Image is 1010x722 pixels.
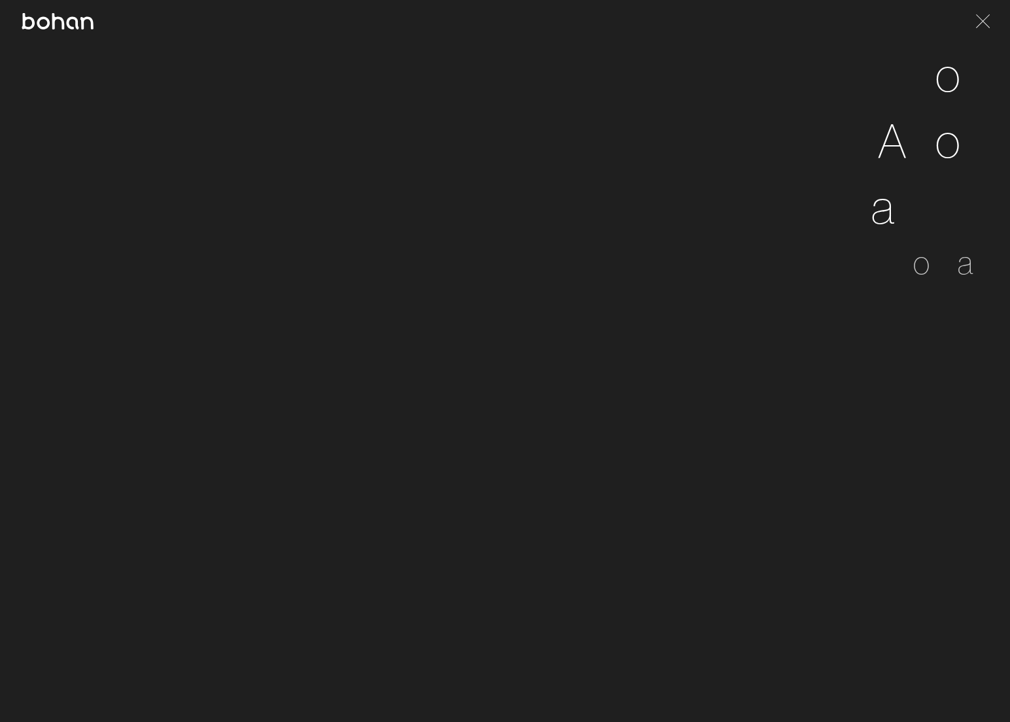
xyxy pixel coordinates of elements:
[987,111,1002,170] span: t
[878,108,1002,174] a: About
[913,243,931,283] span: o
[931,243,947,283] span: n
[979,44,1002,104] span: k
[909,111,936,170] span: b
[947,243,957,283] span: t
[897,177,912,236] span: r
[890,243,913,283] span: C
[963,44,979,104] span: r
[935,44,963,104] span: o
[912,177,938,236] span: e
[896,44,936,104] span: W
[878,111,909,170] span: A
[964,177,979,236] span: r
[975,243,992,283] span: c
[837,174,1002,240] a: Careers
[937,177,964,236] span: e
[21,13,94,29] img: bohan logo
[890,239,1002,286] a: Contact
[935,111,963,170] span: o
[896,42,1002,108] a: Work
[837,177,872,236] span: C
[871,177,897,236] span: a
[979,177,1002,236] span: s
[992,243,1002,283] span: t
[958,243,975,283] span: a
[963,111,988,170] span: u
